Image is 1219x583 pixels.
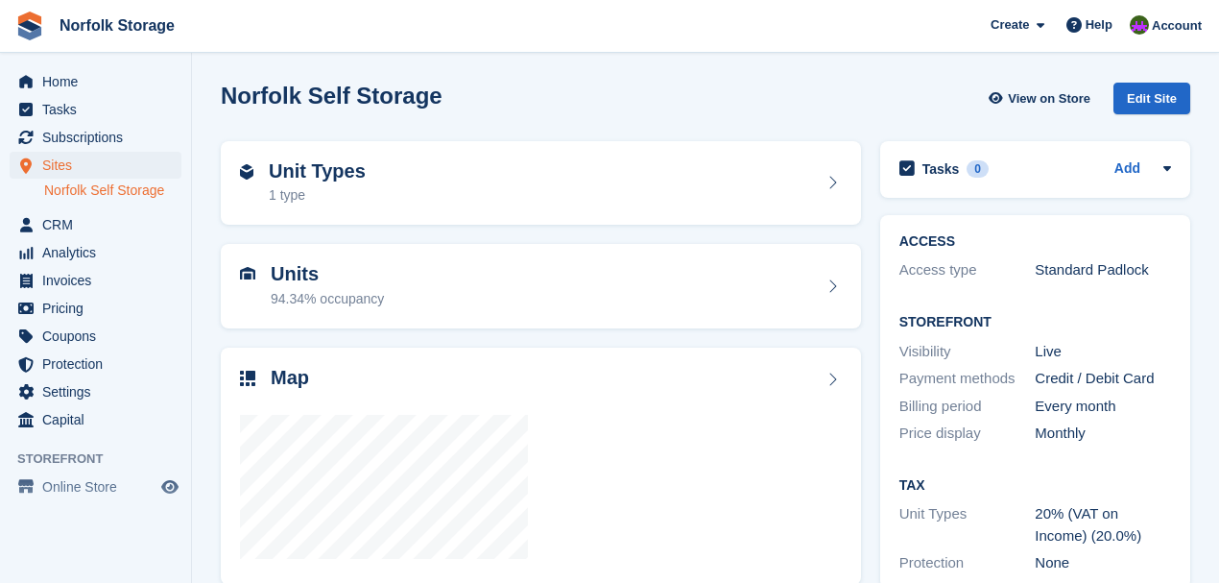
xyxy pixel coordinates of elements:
div: 94.34% occupancy [271,289,384,309]
span: Settings [42,378,157,405]
a: Unit Types 1 type [221,141,861,226]
a: menu [10,323,181,350]
a: menu [10,96,181,123]
h2: Norfolk Self Storage [221,83,442,109]
h2: Storefront [899,315,1171,330]
a: menu [10,378,181,405]
div: Visibility [899,341,1036,363]
div: None [1035,552,1171,574]
span: Coupons [42,323,157,350]
div: 0 [967,160,989,178]
h2: Unit Types [269,160,366,182]
img: unit-type-icn-2b2737a686de81e16bb02015468b77c625bbabd49415b5ef34ead5e3b44a266d.svg [240,164,253,180]
div: Unit Types [899,503,1036,547]
div: Price display [899,423,1036,445]
a: Norfolk Storage [52,10,182,41]
span: Capital [42,406,157,433]
img: stora-icon-8386f47178a22dfd0bd8f6a31ec36ba5ce8667c1dd55bd0f319d3a0aa187defe.svg [15,12,44,40]
a: menu [10,295,181,322]
a: Norfolk Self Storage [44,182,181,200]
span: Storefront [17,449,191,469]
span: View on Store [1008,89,1090,109]
h2: Units [271,263,384,285]
span: Tasks [42,96,157,123]
span: CRM [42,211,157,238]
a: menu [10,267,181,294]
span: Home [42,68,157,95]
a: menu [10,406,181,433]
div: Billing period [899,396,1036,418]
div: Live [1035,341,1171,363]
span: Help [1086,15,1112,35]
img: unit-icn-7be61d7bf1b0ce9d3e12c5938cc71ed9869f7b940bace4675aadf7bd6d80202e.svg [240,267,255,280]
img: map-icn-33ee37083ee616e46c38cad1a60f524a97daa1e2b2c8c0bc3eb3415660979fc1.svg [240,371,255,386]
div: Access type [899,259,1036,281]
span: Subscriptions [42,124,157,151]
h2: Map [271,367,309,389]
span: Invoices [42,267,157,294]
a: menu [10,68,181,95]
span: Sites [42,152,157,179]
div: Credit / Debit Card [1035,368,1171,390]
span: Protection [42,351,157,377]
div: 1 type [269,185,366,206]
a: Preview store [158,475,181,498]
span: Pricing [42,295,157,322]
div: 20% (VAT on Income) (20.0%) [1035,503,1171,547]
div: Standard Padlock [1035,259,1171,281]
a: menu [10,474,181,500]
span: Create [991,15,1029,35]
h2: Tasks [922,160,960,178]
div: Edit Site [1113,83,1190,114]
div: Every month [1035,396,1171,418]
a: Edit Site [1113,83,1190,122]
img: Tom Pearson [1130,15,1149,35]
div: Monthly [1035,423,1171,445]
a: Units 94.34% occupancy [221,244,861,328]
a: menu [10,351,181,377]
a: View on Store [986,83,1098,114]
a: Add [1114,158,1140,181]
h2: ACCESS [899,234,1171,250]
a: menu [10,211,181,238]
div: Protection [899,552,1036,574]
a: menu [10,124,181,151]
span: Online Store [42,474,157,500]
a: menu [10,152,181,179]
a: menu [10,239,181,266]
div: Payment methods [899,368,1036,390]
span: Analytics [42,239,157,266]
span: Account [1152,16,1202,36]
h2: Tax [899,478,1171,494]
